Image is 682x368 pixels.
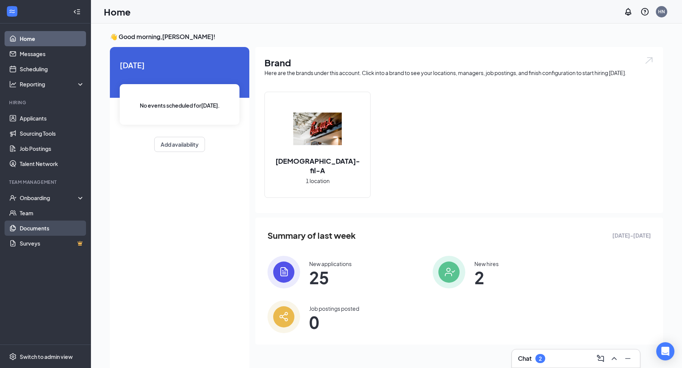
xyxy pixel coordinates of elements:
[9,80,17,88] svg: Analysis
[267,229,356,242] span: Summary of last week
[20,221,84,236] a: Documents
[309,271,352,284] span: 25
[73,8,81,16] svg: Collapse
[9,179,83,185] div: Team Management
[293,105,342,153] img: Chick-fil-A
[658,8,665,15] div: HN
[309,305,359,312] div: Job postings posted
[267,301,300,333] img: icon
[9,353,17,360] svg: Settings
[656,342,674,360] div: Open Intercom Messenger
[433,256,465,288] img: icon
[20,205,84,221] a: Team
[8,8,16,15] svg: WorkstreamLogo
[20,111,84,126] a: Applicants
[594,352,607,365] button: ComposeMessage
[264,69,654,77] div: Here are the brands under this account. Click into a brand to see your locations, managers, job p...
[309,260,352,268] div: New applications
[20,236,84,251] a: SurveysCrown
[9,194,17,202] svg: UserCheck
[120,59,239,71] span: [DATE]
[474,260,499,268] div: New hires
[20,61,84,77] a: Scheduling
[104,5,131,18] h1: Home
[154,137,205,152] button: Add availability
[140,101,220,110] span: No events scheduled for [DATE] .
[20,46,84,61] a: Messages
[20,141,84,156] a: Job Postings
[20,156,84,171] a: Talent Network
[644,56,654,65] img: open.6027fd2a22e1237b5b06.svg
[539,355,542,362] div: 2
[640,7,649,16] svg: QuestionInfo
[518,354,532,363] h3: Chat
[20,80,85,88] div: Reporting
[20,353,73,360] div: Switch to admin view
[20,194,78,202] div: Onboarding
[622,352,634,365] button: Minimize
[608,352,620,365] button: ChevronUp
[309,315,359,329] span: 0
[306,177,330,185] span: 1 location
[267,256,300,288] img: icon
[596,354,605,363] svg: ComposeMessage
[264,56,654,69] h1: Brand
[110,33,663,41] h3: 👋 Good morning, [PERSON_NAME] !
[612,231,651,240] span: [DATE] - [DATE]
[623,354,632,363] svg: Minimize
[20,126,84,141] a: Sourcing Tools
[610,354,619,363] svg: ChevronUp
[624,7,633,16] svg: Notifications
[265,156,370,175] h2: [DEMOGRAPHIC_DATA]-fil-A
[474,271,499,284] span: 2
[9,99,83,106] div: Hiring
[20,31,84,46] a: Home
